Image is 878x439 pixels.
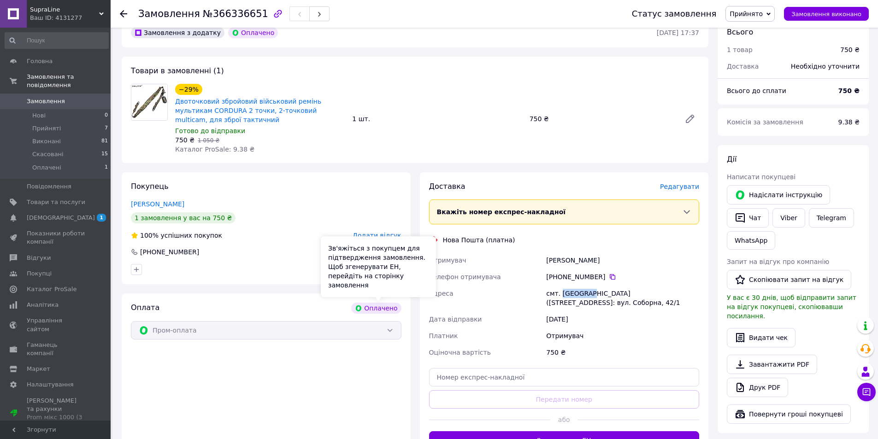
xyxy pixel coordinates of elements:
[730,10,763,18] span: Прийнято
[727,355,817,374] a: Завантажити PDF
[727,328,796,347] button: Видати чек
[5,32,109,49] input: Пошук
[97,214,106,222] span: 1
[727,208,769,228] button: Чат
[131,200,184,208] a: [PERSON_NAME]
[27,341,85,357] span: Гаманець компанії
[785,56,865,76] div: Необхідно уточнити
[727,270,851,289] button: Скопіювати запит на відгук
[772,208,805,228] a: Viber
[27,380,74,389] span: Налаштування
[857,383,876,401] button: Чат з покупцем
[727,258,829,265] span: Запит на відгук про компанію
[175,98,321,123] a: Двоточковий збройовий військовий ремінь мультикам CORDURA 2 точки, 2-точковий multicam, для зброї...
[27,214,95,222] span: [DEMOGRAPHIC_DATA]
[429,332,458,339] span: Платник
[27,97,65,105] span: Замовлення
[727,404,851,424] button: Повернути гроші покупцеві
[131,231,222,240] div: успішних покупок
[175,84,202,95] div: −29%
[32,150,64,158] span: Скасовані
[727,173,796,181] span: Написати покупцеві
[175,136,194,144] span: 750 ₴
[784,7,869,21] button: Замовлення виконано
[105,124,108,133] span: 7
[138,8,200,19] span: Замовлення
[228,27,278,38] div: Оплачено
[131,84,167,120] img: Двоточковий збройовий військовий ремінь мультикам CORDURA 2 точки, 2-точковий multicam, для зброї...
[32,124,61,133] span: Прийняті
[30,6,99,14] span: SupraLine
[27,316,85,333] span: Управління сайтом
[101,150,108,158] span: 15
[544,285,701,311] div: смт. [GEOGRAPHIC_DATA] ([STREET_ADDRESS]: вул. Соборна, 42/1
[544,252,701,269] div: [PERSON_NAME]
[550,415,577,424] span: або
[437,208,566,216] span: Вкажіть номер експрес-накладної
[27,285,77,293] span: Каталог ProSale
[27,365,50,373] span: Маркет
[429,257,466,264] span: Отримувач
[27,229,85,246] span: Показники роботи компанії
[27,397,85,430] span: [PERSON_NAME] та рахунки
[840,45,860,54] div: 750 ₴
[429,273,501,281] span: Телефон отримувача
[175,127,245,135] span: Готово до відправки
[348,112,525,125] div: 1 шт.
[632,9,717,18] div: Статус замовлення
[727,118,803,126] span: Комісія за замовлення
[139,247,200,257] div: [PHONE_NUMBER]
[175,146,254,153] span: Каталог ProSale: 9.38 ₴
[429,182,466,191] span: Доставка
[101,137,108,146] span: 81
[727,378,788,397] a: Друк PDF
[120,9,127,18] div: Повернутися назад
[27,254,51,262] span: Відгуки
[131,66,224,75] span: Товари в замовленні (1)
[32,137,61,146] span: Виконані
[791,11,861,18] span: Замовлення виконано
[27,413,85,430] div: Prom мікс 1000 (3 місяці)
[27,182,71,191] span: Повідомлення
[27,73,111,89] span: Замовлення та повідомлення
[105,111,108,120] span: 0
[429,290,454,297] span: Адреса
[32,164,61,172] span: Оплачені
[27,301,59,309] span: Аналітика
[140,232,159,239] span: 100%
[657,29,699,36] time: [DATE] 17:37
[32,111,46,120] span: Нові
[546,272,699,281] div: [PHONE_NUMBER]
[544,344,701,361] div: 750 ₴
[30,14,111,22] div: Ваш ID: 4131277
[429,349,491,356] span: Оціночна вартість
[131,212,236,223] div: 1 замовлення у вас на 750 ₴
[838,118,860,126] span: 9.38 ₴
[353,232,401,239] span: Додати відгук
[203,8,268,19] span: №366336651
[131,182,169,191] span: Покупець
[544,328,701,344] div: Отримувач
[809,208,854,228] a: Telegram
[131,303,159,312] span: Оплата
[429,368,700,386] input: Номер експрес-накладної
[131,27,224,38] div: Замовлення з додатку
[838,87,860,94] b: 750 ₴
[544,311,701,328] div: [DATE]
[660,183,699,190] span: Редагувати
[727,294,856,320] span: У вас є 30 днів, щоб відправити запит на відгук покупцеві, скопіювавши посилання.
[27,57,53,65] span: Головна
[441,235,518,245] div: Нова Пошта (платна)
[351,303,401,314] div: Оплачено
[27,269,52,278] span: Покупці
[429,316,482,323] span: Дата відправки
[727,155,737,164] span: Дії
[105,164,108,172] span: 1
[727,185,830,205] button: Надіслати інструкцію
[727,63,759,70] span: Доставка
[727,231,775,250] a: WhatsApp
[526,112,677,125] div: 750 ₴
[27,198,85,206] span: Товари та послуги
[198,137,219,144] span: 1 050 ₴
[727,46,753,53] span: 1 товар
